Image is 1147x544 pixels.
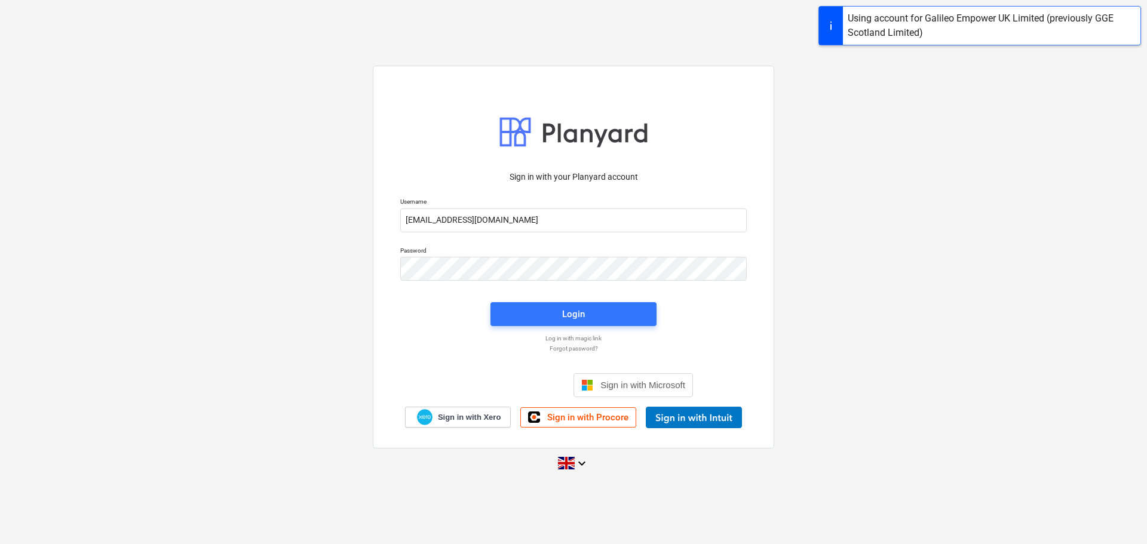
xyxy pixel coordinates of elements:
[547,412,628,423] span: Sign in with Procore
[575,456,589,471] i: keyboard_arrow_down
[448,372,570,398] iframe: Sign in with Google Button
[400,247,747,257] p: Password
[400,208,747,232] input: Username
[848,11,1136,40] div: Using account for Galileo Empower UK Limited (previously GGE Scotland Limited)
[394,334,753,342] a: Log in with magic link
[417,409,433,425] img: Xero logo
[600,380,685,390] span: Sign in with Microsoft
[405,407,511,428] a: Sign in with Xero
[400,171,747,183] p: Sign in with your Planyard account
[490,302,657,326] button: Login
[394,345,753,352] a: Forgot password?
[520,407,636,428] a: Sign in with Procore
[400,198,747,208] p: Username
[581,379,593,391] img: Microsoft logo
[438,412,501,423] span: Sign in with Xero
[562,306,585,322] div: Login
